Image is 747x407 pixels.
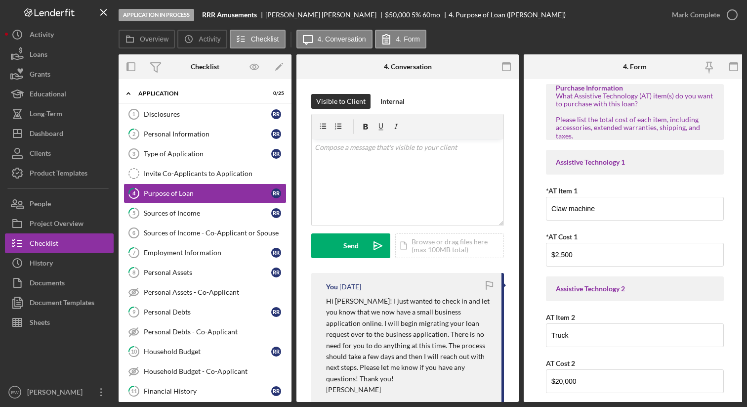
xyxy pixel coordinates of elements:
tspan: 3 [132,151,135,157]
button: 4. Conversation [296,30,373,48]
div: Checklist [30,233,58,256]
div: [PERSON_NAME] [PERSON_NAME] [265,11,385,19]
div: Activity [30,25,54,47]
div: Invite Co-Applicants to Application [144,170,286,178]
button: Product Templates [5,163,114,183]
div: Purpose of Loan [144,189,271,197]
label: Checklist [251,35,279,43]
div: Project Overview [30,214,83,236]
button: Loans [5,45,114,64]
time: 2025-09-23 19:57 [339,283,361,291]
div: Mark Complete [672,5,720,25]
a: 3Type of ApplicationRR [124,144,287,164]
a: 6Sources of Income - Co-Applicant or Spouse [124,223,287,243]
button: Checklist [5,233,114,253]
a: 10Household BudgetRR [124,342,287,362]
a: History [5,253,114,273]
div: R R [271,149,281,159]
button: Document Templates [5,293,114,313]
button: Educational [5,84,114,104]
div: R R [271,307,281,317]
button: Long-Term [5,104,114,124]
div: People [30,194,51,216]
div: R R [271,188,281,198]
button: Dashboard [5,124,114,143]
div: Personal Debts [144,308,271,316]
div: Grants [30,64,50,87]
div: Product Templates [30,163,87,185]
button: Overview [119,30,175,48]
div: R R [271,129,281,139]
div: Long-Term [30,104,62,126]
button: Activity [177,30,227,48]
p: [PERSON_NAME] [326,384,492,395]
div: Clients [30,143,51,166]
label: *AT Item 1 [546,186,578,195]
span: $50,000 [385,10,410,19]
button: Visible to Client [311,94,371,109]
div: Assistive Technology 1 [556,158,714,166]
div: Application [138,90,259,96]
a: Project Overview [5,214,114,233]
div: Visible to Client [316,94,366,109]
div: R R [271,109,281,119]
div: Sources of Income [144,209,271,217]
div: Documents [30,273,65,295]
p: Hi [PERSON_NAME]! I just wanted to check in and let you know that we now have a small business ap... [326,296,492,384]
tspan: 10 [131,348,137,355]
button: Send [311,233,390,258]
a: 7Employment InformationRR [124,243,287,263]
div: Document Templates [30,293,94,315]
button: Documents [5,273,114,293]
div: Personal Assets - Co-Applicant [144,288,286,296]
div: Employment Information [144,249,271,257]
a: 5Sources of IncomeRR [124,203,287,223]
div: Disclosures [144,110,271,118]
div: Dashboard [30,124,63,146]
div: Application In Process [119,9,194,21]
div: R R [271,347,281,357]
div: You [326,283,338,291]
div: R R [271,248,281,258]
a: 8Personal AssetsRR [124,263,287,282]
div: Assistive Technology 2 [556,285,714,293]
label: *AT Cost 1 [546,232,578,241]
tspan: 4 [132,190,136,196]
button: Checklist [230,30,286,48]
tspan: 5 [132,210,135,216]
div: R R [271,268,281,277]
a: Personal Assets - Co-Applicant [124,282,287,302]
button: EW[PERSON_NAME] [5,382,114,402]
label: 4. Conversation [318,35,366,43]
tspan: 8 [132,269,135,275]
div: Educational [30,84,66,106]
label: 4. Form [396,35,420,43]
iframe: Intercom live chat [713,363,737,387]
div: History [30,253,53,275]
tspan: 6 [132,230,135,236]
a: Activity [5,25,114,45]
a: Sheets [5,313,114,332]
b: RRR Amusements [202,11,257,19]
tspan: 2 [132,131,135,137]
div: 4. Purpose of Loan ([PERSON_NAME]) [449,11,566,19]
button: Clients [5,143,114,163]
a: Personal Debts - Co-Applicant [124,322,287,342]
a: 1DisclosuresRR [124,104,287,124]
div: Personal Information [144,130,271,138]
tspan: 9 [132,309,136,315]
a: 11Financial HistoryRR [124,381,287,401]
text: EW [11,390,19,395]
a: 9Personal DebtsRR [124,302,287,322]
div: Household Budget - Co-Applicant [144,367,286,375]
a: Grants [5,64,114,84]
div: Personal Debts - Co-Applicant [144,328,286,336]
